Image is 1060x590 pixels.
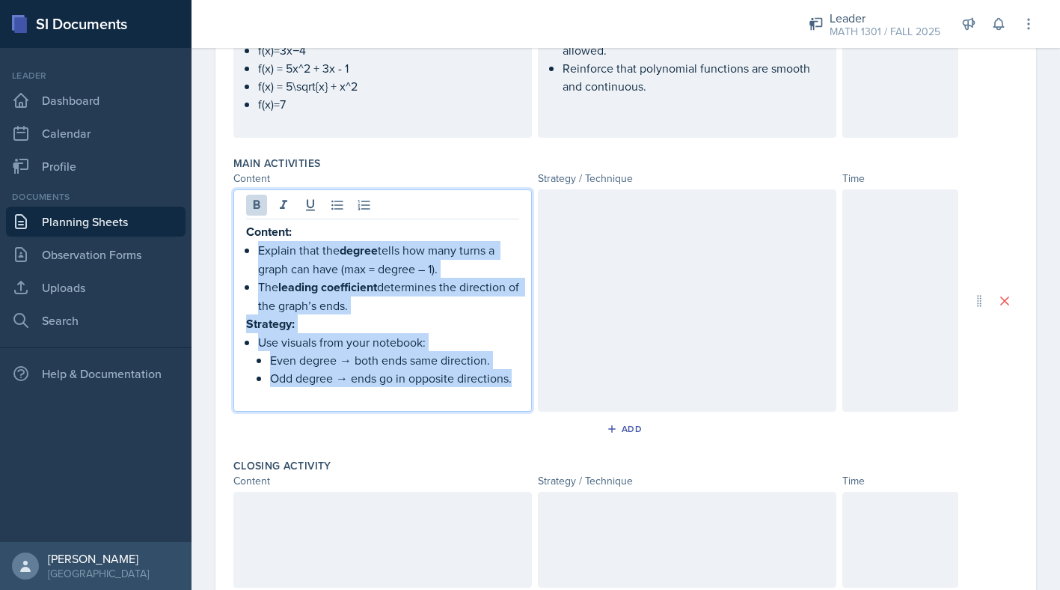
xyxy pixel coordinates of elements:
[6,85,186,115] a: Dashboard
[48,566,149,581] div: [GEOGRAPHIC_DATA]
[258,41,519,59] p: f(x)=3x−4
[842,171,958,186] div: Time
[601,418,650,440] button: Add
[258,333,519,351] p: Use visuals from your notebook:
[6,273,186,302] a: Uploads
[6,151,186,181] a: Profile
[6,305,186,335] a: Search
[233,473,532,489] div: Content
[278,279,377,296] strong: leading coefficient
[842,473,958,489] div: Time
[340,242,378,259] strong: degree
[48,551,149,566] div: [PERSON_NAME]
[6,359,186,389] div: Help & Documentation
[258,241,519,278] p: Explain that the tells how many turns a graph can have (max = degree – 1).
[6,69,186,82] div: Leader
[233,156,320,171] label: Main Activities
[6,190,186,204] div: Documents
[830,9,940,27] div: Leader
[830,24,940,40] div: MATH 1301 / FALL 2025
[6,118,186,148] a: Calendar
[233,458,331,473] label: Closing Activity
[6,207,186,237] a: Planning Sheets
[270,351,519,369] p: Even degree → both ends same direction.
[538,473,836,489] div: Strategy / Technique
[258,59,519,77] p: f(x) = 5x^2 + 3x - 1
[233,171,532,186] div: Content
[6,240,186,270] a: Observation Forms
[246,223,292,240] strong: Content:
[538,171,836,186] div: Strategy / Technique
[563,59,824,95] p: Reinforce that polynomial functions are smooth and continuous.
[258,278,519,314] p: The determines the direction of the graph’s ends.
[610,423,642,435] div: Add
[258,77,519,95] p: f(x) = 5\sqrt{x} + x^2
[246,315,295,332] strong: Strategy:
[258,95,519,113] p: f(x)=7
[270,369,519,387] p: Odd degree → ends go in opposite directions.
